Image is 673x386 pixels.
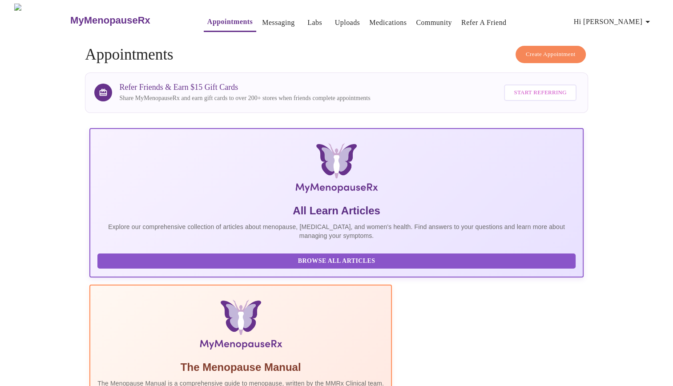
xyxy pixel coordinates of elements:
[307,16,322,29] a: Labs
[416,16,452,29] a: Community
[461,16,507,29] a: Refer a Friend
[514,88,566,98] span: Start Referring
[369,16,407,29] a: Medications
[14,4,69,37] img: MyMenopauseRx Logo
[504,84,576,101] button: Start Referring
[119,83,370,92] h3: Refer Friends & Earn $15 Gift Cards
[69,5,186,36] a: MyMenopauseRx
[207,16,253,28] a: Appointments
[366,14,410,32] button: Medications
[516,46,586,63] button: Create Appointment
[97,257,577,264] a: Browse All Articles
[97,360,384,374] h5: The Menopause Manual
[143,300,338,353] img: Menopause Manual
[502,80,578,105] a: Start Referring
[301,14,329,32] button: Labs
[97,222,575,240] p: Explore our comprehensive collection of articles about menopause, [MEDICAL_DATA], and women's hea...
[119,94,370,103] p: Share MyMenopauseRx and earn gift cards to over 200+ stores when friends complete appointments
[458,14,510,32] button: Refer a Friend
[70,15,150,26] h3: MyMenopauseRx
[526,49,576,60] span: Create Appointment
[85,46,588,64] h4: Appointments
[335,16,360,29] a: Uploads
[97,204,575,218] h5: All Learn Articles
[412,14,455,32] button: Community
[106,256,566,267] span: Browse All Articles
[262,16,294,29] a: Messaging
[172,143,501,197] img: MyMenopauseRx Logo
[331,14,364,32] button: Uploads
[258,14,298,32] button: Messaging
[204,13,256,32] button: Appointments
[570,13,657,31] button: Hi [PERSON_NAME]
[574,16,653,28] span: Hi [PERSON_NAME]
[97,253,575,269] button: Browse All Articles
